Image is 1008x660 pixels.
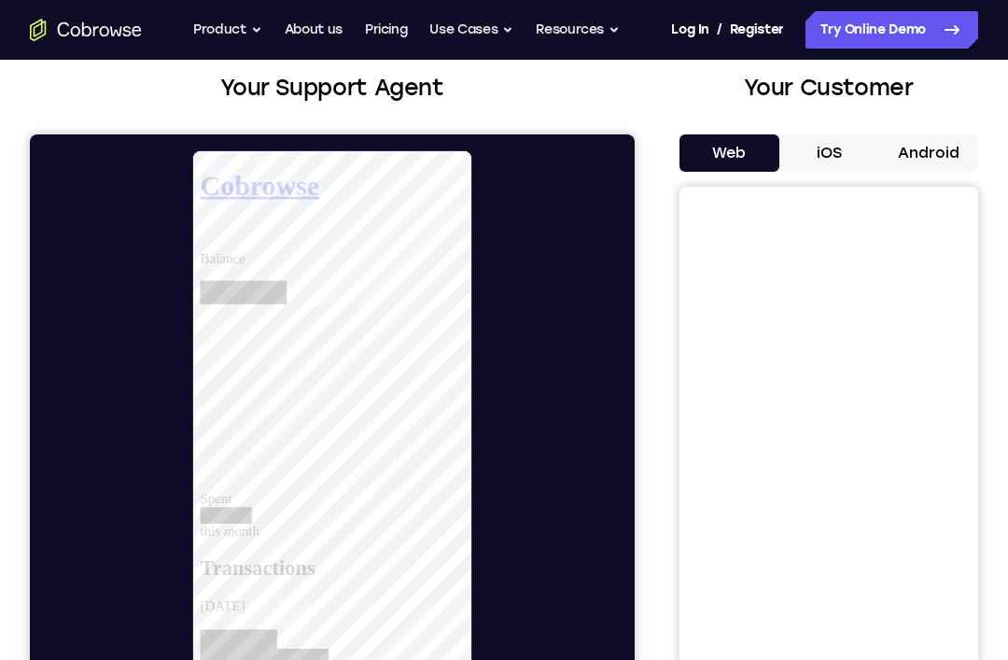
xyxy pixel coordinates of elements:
[285,11,343,49] a: About us
[779,134,879,172] button: iOS
[30,19,142,41] a: Go to the home page
[170,569,211,611] button: Annotations color
[278,569,319,611] button: Remote control
[365,11,408,49] a: Pricing
[679,134,779,172] button: Web
[241,569,271,611] button: Drawing tools menu
[515,571,553,609] a: Popout
[805,11,978,49] a: Try Online Demo
[205,569,246,611] button: Laser pointer
[878,134,978,172] button: Android
[327,569,368,611] button: Full device
[730,11,784,49] a: Register
[717,19,722,41] span: /
[679,71,978,105] h2: Your Customer
[429,11,513,49] button: Use Cases
[30,71,635,105] h2: Your Support Agent
[375,569,435,611] button: End session
[553,571,590,609] button: Device info
[671,11,708,49] a: Log In
[536,11,620,49] button: Resources
[193,11,262,49] button: Product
